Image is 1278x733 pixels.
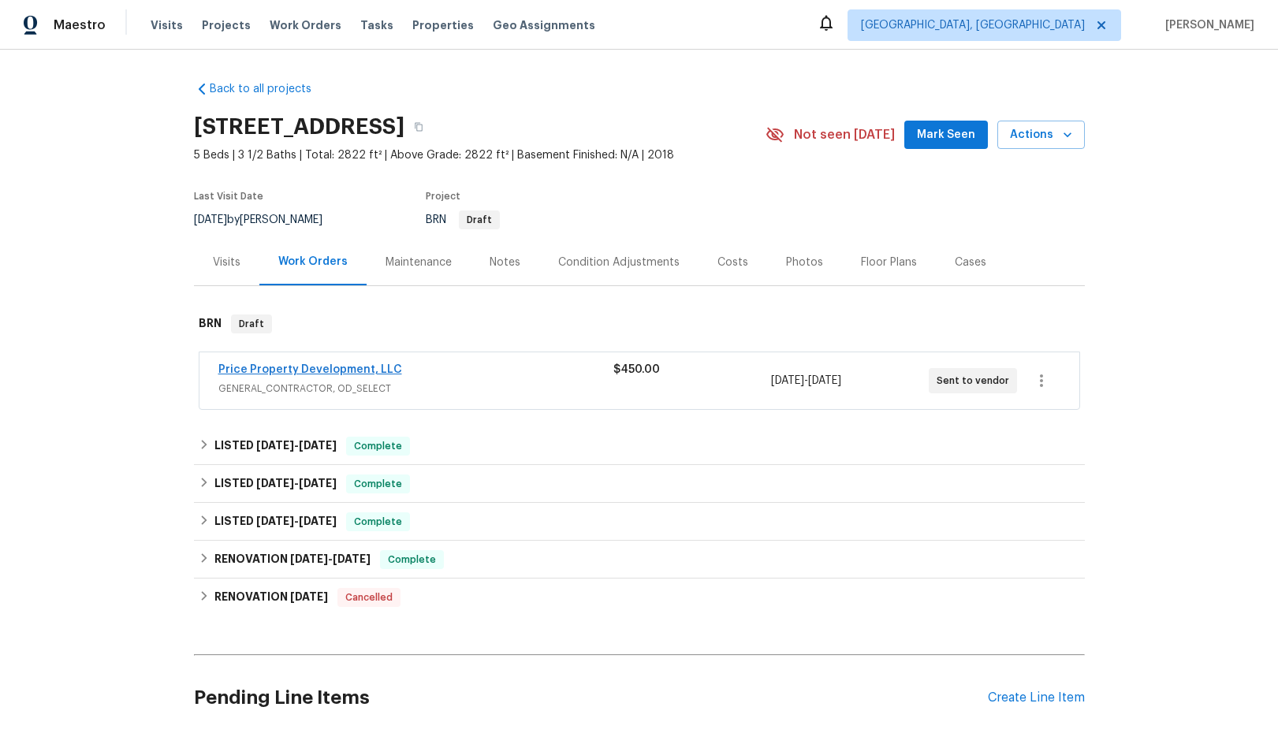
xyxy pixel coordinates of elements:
[194,541,1085,579] div: RENOVATION [DATE]-[DATE]Complete
[290,553,371,564] span: -
[218,381,613,396] span: GENERAL_CONTRACTOR, OD_SELECT
[194,214,227,225] span: [DATE]
[988,690,1085,705] div: Create Line Item
[270,17,341,33] span: Work Orders
[233,316,270,332] span: Draft
[194,81,345,97] a: Back to all projects
[1159,17,1254,33] span: [PERSON_NAME]
[214,474,337,493] h6: LISTED
[360,20,393,31] span: Tasks
[194,119,404,135] h2: [STREET_ADDRESS]
[194,579,1085,616] div: RENOVATION [DATE]Cancelled
[194,299,1085,349] div: BRN Draft
[194,465,1085,503] div: LISTED [DATE]-[DATE]Complete
[1010,125,1072,145] span: Actions
[256,515,294,526] span: [DATE]
[386,255,452,270] div: Maintenance
[717,255,748,270] div: Costs
[54,17,106,33] span: Maestro
[299,440,337,451] span: [DATE]
[299,478,337,489] span: [DATE]
[955,255,986,270] div: Cases
[382,552,442,567] span: Complete
[794,127,895,143] span: Not seen [DATE]
[194,427,1085,465] div: LISTED [DATE]-[DATE]Complete
[412,17,474,33] span: Properties
[333,553,371,564] span: [DATE]
[256,440,294,451] span: [DATE]
[194,210,341,229] div: by [PERSON_NAME]
[214,550,371,569] h6: RENOVATION
[290,591,328,602] span: [DATE]
[213,255,240,270] div: Visits
[202,17,251,33] span: Projects
[256,440,337,451] span: -
[290,553,328,564] span: [DATE]
[493,17,595,33] span: Geo Assignments
[348,476,408,492] span: Complete
[214,512,337,531] h6: LISTED
[299,515,337,526] span: [DATE]
[426,192,460,201] span: Project
[997,121,1085,150] button: Actions
[256,515,337,526] span: -
[194,503,1085,541] div: LISTED [DATE]-[DATE]Complete
[256,478,337,489] span: -
[771,373,841,389] span: -
[339,590,399,605] span: Cancelled
[808,375,841,386] span: [DATE]
[786,255,823,270] div: Photos
[199,314,222,333] h6: BRN
[194,147,766,163] span: 5 Beds | 3 1/2 Baths | Total: 2822 ft² | Above Grade: 2822 ft² | Basement Finished: N/A | 2018
[904,121,988,150] button: Mark Seen
[613,364,660,375] span: $450.00
[151,17,183,33] span: Visits
[256,478,294,489] span: [DATE]
[214,588,328,607] h6: RENOVATION
[278,254,348,270] div: Work Orders
[490,255,520,270] div: Notes
[861,17,1085,33] span: [GEOGRAPHIC_DATA], [GEOGRAPHIC_DATA]
[214,437,337,456] h6: LISTED
[194,192,263,201] span: Last Visit Date
[404,113,433,141] button: Copy Address
[218,364,402,375] a: Price Property Development, LLC
[771,375,804,386] span: [DATE]
[558,255,680,270] div: Condition Adjustments
[348,514,408,530] span: Complete
[917,125,975,145] span: Mark Seen
[348,438,408,454] span: Complete
[861,255,917,270] div: Floor Plans
[426,214,500,225] span: BRN
[937,373,1015,389] span: Sent to vendor
[460,215,498,225] span: Draft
